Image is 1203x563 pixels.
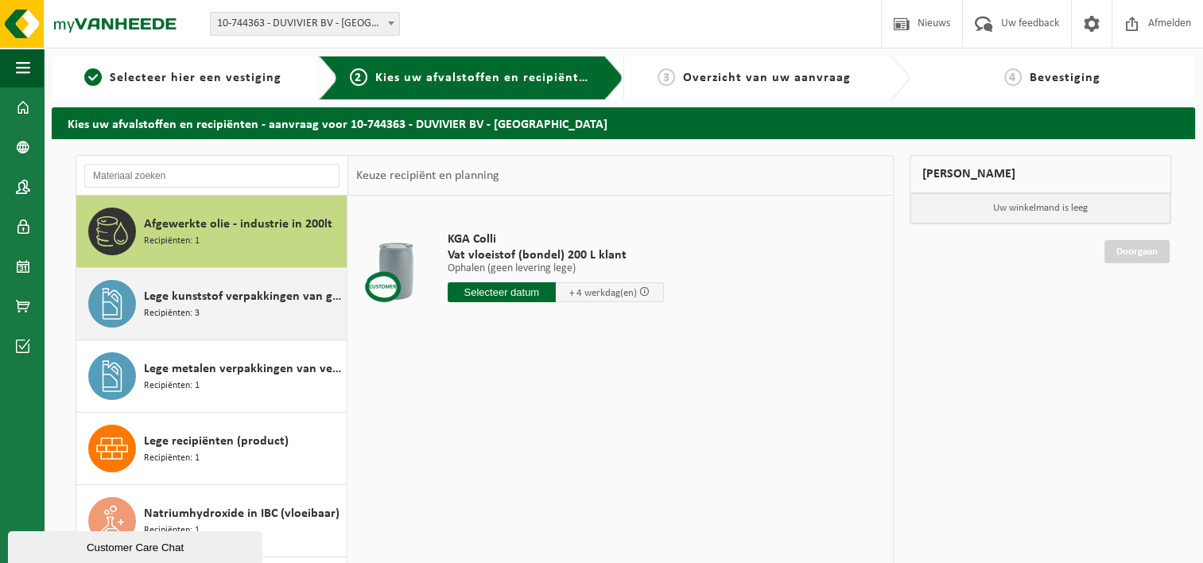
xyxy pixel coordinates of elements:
span: Bevestiging [1030,72,1100,84]
span: Recipiënten: 1 [144,451,200,466]
span: Vat vloeistof (bondel) 200 L klant [448,247,664,263]
span: 10-744363 - DUVIVIER BV - BRUGGE [211,13,399,35]
div: [PERSON_NAME] [910,155,1172,193]
span: 3 [658,68,675,86]
h2: Kies uw afvalstoffen en recipiënten - aanvraag voor 10-744363 - DUVIVIER BV - [GEOGRAPHIC_DATA] [52,107,1195,138]
span: Natriumhydroxide in IBC (vloeibaar) [144,504,340,523]
span: Afgewerkte olie - industrie in 200lt [144,215,332,234]
p: Uw winkelmand is leeg [910,193,1171,223]
button: Lege recipiënten (product) Recipiënten: 1 [76,413,347,485]
span: Recipiënten: 1 [144,523,200,538]
span: + 4 werkdag(en) [569,288,637,298]
span: Lege kunststof verpakkingen van gevaarlijke stoffen [144,287,343,306]
span: Recipiënten: 3 [144,306,200,321]
button: Lege metalen verpakkingen van verf en/of inkt (schraapschoon) Recipiënten: 1 [76,340,347,413]
span: Recipiënten: 1 [144,379,200,394]
input: Selecteer datum [448,282,556,302]
iframe: chat widget [8,528,266,563]
input: Materiaal zoeken [84,164,340,188]
span: 2 [350,68,367,86]
p: Ophalen (geen levering lege) [448,263,664,274]
span: 10-744363 - DUVIVIER BV - BRUGGE [210,12,400,36]
span: 1 [84,68,102,86]
span: Selecteer hier een vestiging [110,72,281,84]
span: 4 [1004,68,1022,86]
div: Keuze recipiënt en planning [348,156,507,196]
span: Kies uw afvalstoffen en recipiënten [375,72,594,84]
a: Doorgaan [1104,240,1170,263]
a: 1Selecteer hier een vestiging [60,68,306,87]
button: Afgewerkte olie - industrie in 200lt Recipiënten: 1 [76,196,347,268]
button: Lege kunststof verpakkingen van gevaarlijke stoffen Recipiënten: 3 [76,268,347,340]
span: KGA Colli [448,231,664,247]
span: Lege metalen verpakkingen van verf en/of inkt (schraapschoon) [144,359,343,379]
span: Recipiënten: 1 [144,234,200,249]
span: Overzicht van uw aanvraag [683,72,851,84]
span: Lege recipiënten (product) [144,432,289,451]
button: Natriumhydroxide in IBC (vloeibaar) Recipiënten: 1 [76,485,347,557]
